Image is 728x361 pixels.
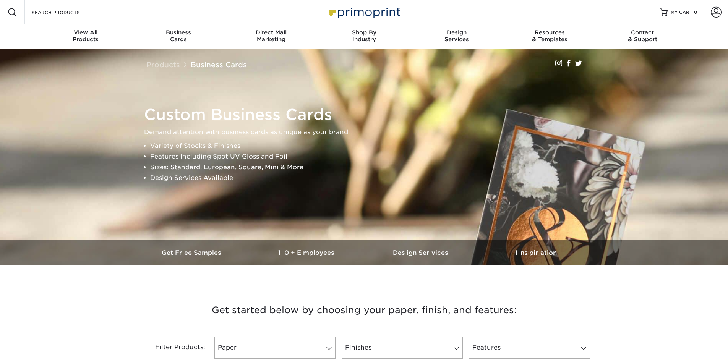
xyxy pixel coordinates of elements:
[39,29,132,43] div: Products
[342,337,463,359] a: Finishes
[503,24,596,49] a: Resources& Templates
[503,29,596,36] span: Resources
[39,29,132,36] span: View All
[135,240,250,265] a: Get Free Samples
[132,29,225,43] div: Cards
[141,293,588,327] h3: Get started below by choosing your paper, finish, and features:
[250,249,364,256] h3: 10+ Employees
[410,24,503,49] a: DesignServices
[150,151,591,162] li: Features Including Spot UV Gloss and Foil
[479,249,593,256] h3: Inspiration
[479,240,593,265] a: Inspiration
[191,60,247,69] a: Business Cards
[132,24,225,49] a: BusinessCards
[596,24,689,49] a: Contact& Support
[318,29,410,43] div: Industry
[503,29,596,43] div: & Templates
[150,141,591,151] li: Variety of Stocks & Finishes
[225,24,318,49] a: Direct MailMarketing
[31,8,105,17] input: SEARCH PRODUCTS.....
[214,337,336,359] a: Paper
[596,29,689,36] span: Contact
[146,60,180,69] a: Products
[39,24,132,49] a: View AllProducts
[132,29,225,36] span: Business
[410,29,503,36] span: Design
[135,337,211,359] div: Filter Products:
[364,240,479,265] a: Design Services
[144,127,591,138] p: Demand attention with business cards as unique as your brand.
[596,29,689,43] div: & Support
[410,29,503,43] div: Services
[144,105,591,124] h1: Custom Business Cards
[225,29,318,36] span: Direct Mail
[250,240,364,265] a: 10+ Employees
[364,249,479,256] h3: Design Services
[225,29,318,43] div: Marketing
[318,29,410,36] span: Shop By
[326,4,402,20] img: Primoprint
[150,173,591,183] li: Design Services Available
[150,162,591,173] li: Sizes: Standard, European, Square, Mini & More
[694,10,697,15] span: 0
[135,249,250,256] h3: Get Free Samples
[671,9,692,16] span: MY CART
[469,337,590,359] a: Features
[318,24,410,49] a: Shop ByIndustry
